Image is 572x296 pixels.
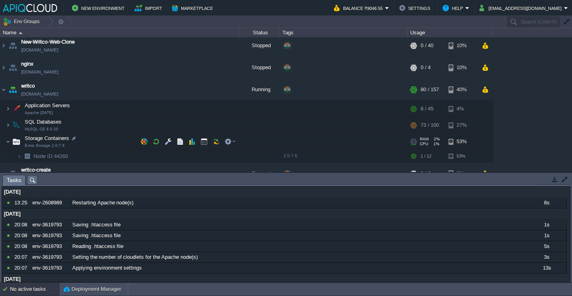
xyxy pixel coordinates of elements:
[421,57,431,78] div: 0 / 4
[14,241,30,252] div: 20:08
[21,90,58,98] a: [DOMAIN_NAME]
[30,220,70,230] div: env-3619793
[2,187,566,197] div: [DATE]
[19,32,22,34] img: AMDAwAAAACH5BAEAAAAALAAAAAABAAEAAAICRAEAOw==
[33,153,69,160] a: Node ID:44260
[25,143,65,148] span: Extra Storage 2.0-7.6
[527,241,566,252] div: 5s
[6,134,10,150] img: AMDAwAAAACH5BAEAAAAALAAAAAABAAEAAAICRAEAOw==
[72,199,133,206] span: Restarting Apache node(s)
[527,263,566,273] div: 13s
[72,243,123,250] span: Reading .htaccess file
[0,163,7,184] img: AMDAwAAAACH5BAEAAAAALAAAAAABAAEAAAICRAEAOw==
[30,263,70,273] div: env-3619793
[17,150,22,162] img: AMDAwAAAACH5BAEAAAAALAAAAAABAAEAAAICRAEAOw==
[22,150,33,162] img: AMDAwAAAACH5BAEAAAAALAAAAAABAAEAAAICRAEAOw==
[21,68,58,76] a: [DOMAIN_NAME]
[30,230,70,241] div: env-3619793
[443,3,465,13] button: Help
[7,175,21,185] span: Tasks
[0,79,7,100] img: AMDAwAAAACH5BAEAAAAALAAAAAABAAEAAAICRAEAOw==
[421,35,433,56] div: 0 / 40
[431,142,439,146] span: 1%
[10,283,60,296] div: No active tasks
[33,153,69,160] span: 44260
[24,135,70,141] a: Storage ContainersExtra Storage 2.0-7.6
[6,117,10,133] img: AMDAwAAAACH5BAEAAAAALAAAAAABAAEAAAICRAEAOw==
[72,254,198,261] span: Setting the number of cloudlets for the Apache node(s)
[420,142,428,146] span: CPU
[3,16,42,27] button: Env Groups
[11,134,22,150] img: AMDAwAAAACH5BAEAAAAALAAAAAABAAEAAAICRAEAOw==
[421,79,439,100] div: 80 / 157
[240,79,280,100] div: Running
[421,163,431,184] div: 0 / 2
[135,3,165,13] button: Import
[421,101,433,117] div: 6 / 45
[399,3,433,13] button: Settings
[449,57,475,78] div: 10%
[14,198,30,208] div: 13:25
[21,46,58,54] a: [DOMAIN_NAME]
[0,35,7,56] img: AMDAwAAAACH5BAEAAAAALAAAAAABAAEAAAICRAEAOw==
[449,101,475,117] div: 4%
[280,28,407,37] div: Tags
[21,38,75,46] a: New-Writco-Web-Clone
[449,134,475,150] div: 53%
[449,117,475,133] div: 27%
[0,57,7,78] img: AMDAwAAAACH5BAEAAAAALAAAAAABAAEAAAICRAEAOw==
[527,220,566,230] div: 1s
[527,252,566,262] div: 3s
[240,163,280,184] div: Stopped
[449,163,475,184] div: 9%
[72,232,121,239] span: Saving .htaccess file
[14,220,30,230] div: 20:08
[21,166,51,174] a: writco-create
[25,110,53,115] span: Apache [DATE]
[21,82,35,90] a: writco
[2,274,566,284] div: [DATE]
[14,230,30,241] div: 20:08
[14,263,30,273] div: 20:07
[479,3,564,13] button: [EMAIL_ADDRESS][DOMAIN_NAME]
[24,119,63,125] a: SQL DatabasesMySQL CE 8.0.20
[421,150,431,162] div: 1 / 12
[7,35,18,56] img: AMDAwAAAACH5BAEAAAAALAAAAAABAAEAAAICRAEAOw==
[421,117,439,133] div: 73 / 100
[449,35,475,56] div: 10%
[7,163,18,184] img: AMDAwAAAACH5BAEAAAAALAAAAAABAAEAAAICRAEAOw==
[25,127,58,132] span: MySQL CE 8.0.20
[14,252,30,262] div: 20:07
[240,57,280,78] div: Stopped
[6,101,10,117] img: AMDAwAAAACH5BAEAAAAALAAAAAABAAEAAAICRAEAOw==
[34,153,54,159] span: Node ID:
[527,230,566,241] div: 1s
[72,264,142,272] span: Applying environment settings
[21,60,34,68] a: nginx
[240,35,280,56] div: Stopped
[24,102,71,109] span: Application Servers
[172,3,215,13] button: Marketplace
[449,150,475,162] div: 53%
[72,3,127,13] button: New Environment
[2,209,566,219] div: [DATE]
[408,28,493,37] div: Usage
[24,102,71,108] a: Application ServersApache [DATE]
[30,252,70,262] div: env-3619793
[30,198,70,208] div: env-2608989
[11,101,22,117] img: AMDAwAAAACH5BAEAAAAALAAAAAABAAEAAAICRAEAOw==
[449,79,475,100] div: 40%
[11,117,22,133] img: AMDAwAAAACH5BAEAAAAALAAAAAABAAEAAAICRAEAOw==
[334,3,385,13] button: Balance ₹9046.55
[527,198,566,208] div: 6s
[64,285,121,293] button: Deployment Manager
[24,135,70,142] span: Storage Containers
[432,137,440,142] span: 2%
[30,241,70,252] div: env-3619793
[284,153,297,158] span: 2.0-7.6
[7,57,18,78] img: AMDAwAAAACH5BAEAAAAALAAAAAABAAEAAAICRAEAOw==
